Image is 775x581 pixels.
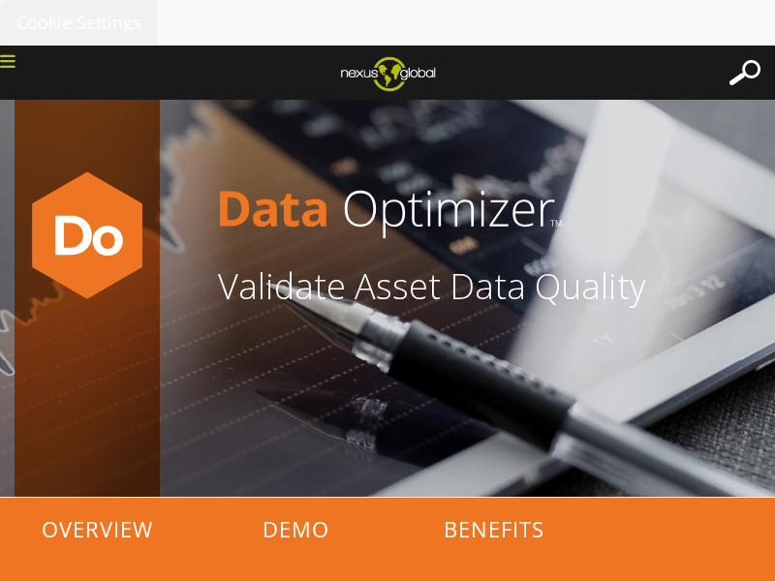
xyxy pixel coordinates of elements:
[19,168,155,303] img: Data-optimizer
[325,50,450,97] img: ng_logo_web
[218,269,760,304] h1: Validate Asset Data Quality
[218,148,760,269] img: DataOpthorizontal-no-icon
[397,498,591,561] p: BENEFITS
[199,498,392,561] p: DEMO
